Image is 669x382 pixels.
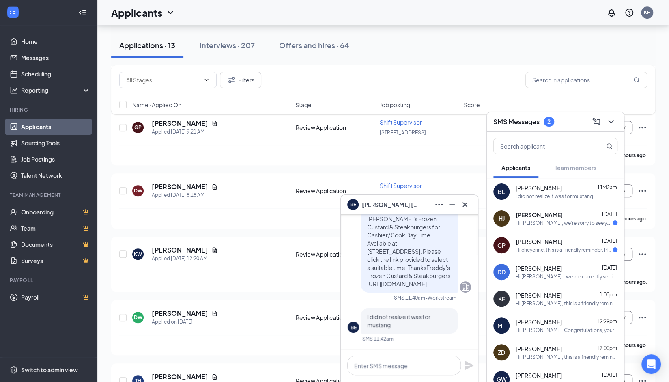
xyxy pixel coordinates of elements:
div: Payroll [10,277,89,284]
h3: SMS Messages [493,117,540,126]
span: 1:00pm [600,291,617,298]
a: TeamCrown [21,220,90,236]
span: [PERSON_NAME] [516,264,562,272]
button: Minimize [445,198,458,211]
span: 12:29pm [597,318,617,324]
span: [DATE] [602,211,617,217]
svg: Ellipses [434,200,444,209]
div: Review Application [296,313,375,322]
span: 11:42am [597,184,617,190]
div: Review Application [296,123,375,132]
div: SMS 11:40am [394,294,425,301]
div: KH [644,9,651,16]
span: Shift Supervisor [380,119,422,126]
span: [PERSON_NAME] [516,291,562,299]
span: [PERSON_NAME] [PERSON_NAME] [362,200,419,209]
svg: Document [211,247,218,253]
span: [STREET_ADDRESS] [380,193,426,199]
svg: Collapse [78,9,86,17]
svg: Analysis [10,86,18,94]
svg: Ellipses [637,123,647,132]
a: Home [21,33,90,50]
div: Applied on [DATE] [152,318,218,326]
svg: QuestionInfo [624,8,634,17]
b: 6 hours ago [619,216,646,222]
button: Cross [458,198,471,211]
svg: Company [460,282,470,292]
svg: Minimize [447,200,457,209]
span: [PERSON_NAME] [516,237,563,246]
h5: [PERSON_NAME] [152,246,208,255]
div: Hi [PERSON_NAME], this is a friendly reminder. Your meeting with [PERSON_NAME]'s Frozen Custard &... [516,300,617,307]
span: [PERSON_NAME] [516,371,562,380]
div: CP [497,241,506,249]
svg: Ellipses [637,186,647,196]
svg: Filter [227,75,237,85]
button: ChevronDown [604,115,617,128]
input: Search in applications [525,72,647,88]
a: Job Postings [21,151,90,167]
span: • Workstream [425,294,456,301]
span: [PERSON_NAME] [516,318,562,326]
div: Switch to admin view [21,366,78,374]
div: KW [134,250,142,257]
div: Hi [PERSON_NAME], this is a friendly reminder. Your meeting with [PERSON_NAME]'s Frozen Custard &... [516,354,617,360]
div: Offers and hires · 64 [279,40,349,50]
h5: [PERSON_NAME] [152,372,208,381]
a: PayrollCrown [21,289,90,305]
button: Filter Filters [220,72,261,88]
h5: [PERSON_NAME] [152,119,208,128]
div: Interviews · 207 [200,40,255,50]
a: OnboardingCrown [21,204,90,220]
div: Hi [PERSON_NAME], we’re sorry to see you go! Your meeting with [PERSON_NAME]'s Frozen Custard & S... [516,220,613,227]
svg: Ellipses [637,313,647,322]
a: DocumentsCrown [21,236,90,253]
span: Shift Supervisor [380,182,422,189]
div: Hiring [10,106,89,113]
div: Applications · 13 [119,40,175,50]
div: Hi [PERSON_NAME]. Congratulations, your meeting with [PERSON_NAME]'s Frozen Custard & Steakburger... [516,327,617,334]
span: Hi [PERSON_NAME], we'd like to invite you to a meeting with [PERSON_NAME]'s Frozen Custard & Stea... [367,199,452,287]
div: ZD [498,348,505,356]
div: KF [498,295,505,303]
svg: MagnifyingGlass [633,77,640,83]
svg: Cross [460,200,470,209]
span: [PERSON_NAME] [516,345,562,353]
b: 14 hours ago [616,279,646,285]
span: Team members [555,164,596,171]
span: [PERSON_NAME] [516,211,563,219]
span: [STREET_ADDRESS] [380,129,426,136]
span: Name · Applied On [132,101,181,109]
a: SurveysCrown [21,253,90,269]
div: MF [497,322,506,330]
svg: Notifications [607,8,616,17]
b: 5 hours ago [619,152,646,158]
div: Applied [DATE] 9:21 AM [152,128,218,136]
div: I did not realize it was for mustang [516,193,593,200]
svg: ComposeMessage [592,117,601,127]
a: Scheduling [21,66,90,82]
svg: ChevronDown [203,77,210,83]
svg: ChevronDown [606,117,616,127]
svg: Ellipses [637,249,647,259]
span: Job posting [379,101,410,109]
div: 2 [547,118,551,125]
div: Applied [DATE] 12:20 AM [152,255,218,263]
input: Search applicant [494,138,590,154]
div: Review Application [296,250,375,258]
div: DW [134,187,142,194]
div: DW [134,314,142,321]
svg: Document [211,183,218,190]
div: HJ [499,214,505,222]
span: Applicants [501,164,530,171]
a: Messages [21,50,90,66]
input: All Stages [126,76,200,84]
div: Team Management [10,192,89,199]
h5: [PERSON_NAME] [152,309,208,318]
svg: Document [211,373,218,380]
span: Stage [295,101,312,109]
h1: Applicants [111,6,162,19]
span: [DATE] [602,265,617,271]
svg: Settings [10,366,18,374]
button: ComposeMessage [590,115,603,128]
